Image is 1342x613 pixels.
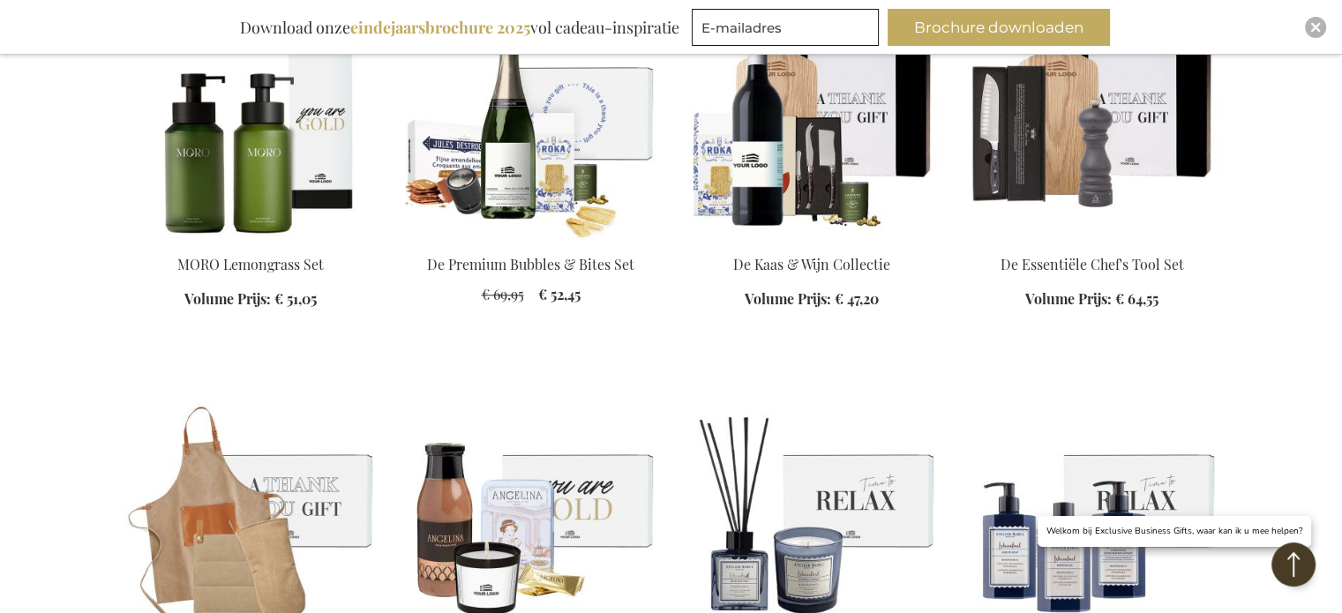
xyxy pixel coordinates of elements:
[835,289,879,308] span: € 47,20
[1305,17,1326,38] div: Close
[692,9,884,51] form: marketing offers and promotions
[745,289,831,308] span: Volume Prijs:
[427,255,634,273] a: De Premium Bubbles & Bites Set
[184,289,271,308] span: Volume Prijs:
[177,255,324,273] a: MORO Lemongrass Set
[538,285,581,303] span: € 52,45
[274,289,317,308] span: € 51,05
[966,233,1218,250] a: De Essentiële Chef's Tool Set
[745,289,879,310] a: Volume Prijs: € 47,20
[482,285,524,303] span: € 69,95
[350,17,530,38] b: eindejaarsbrochure 2025
[692,9,879,46] input: E-mailadres
[686,233,938,250] a: De Kaas & Wijn Collectie
[1025,289,1158,310] a: Volume Prijs: € 64,55
[1310,22,1321,33] img: Close
[184,289,317,310] a: Volume Prijs: € 51,05
[733,255,890,273] a: De Kaas & Wijn Collectie
[1025,289,1112,308] span: Volume Prijs:
[124,233,377,250] a: MORO Lemongrass Set
[1115,289,1158,308] span: € 64,55
[1001,255,1184,273] a: De Essentiële Chef's Tool Set
[232,9,687,46] div: Download onze vol cadeau-inspiratie
[405,233,657,250] a: The Premium Bubbles & Bites Set
[888,9,1110,46] button: Brochure downloaden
